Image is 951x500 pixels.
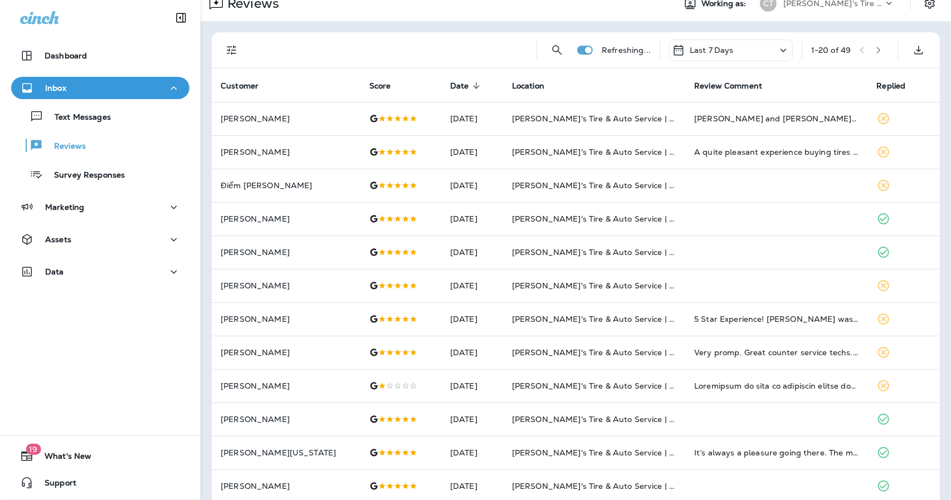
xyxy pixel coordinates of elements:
[45,267,64,276] p: Data
[221,482,352,491] p: [PERSON_NAME]
[221,214,352,223] p: [PERSON_NAME]
[694,347,859,358] div: Very promp. Great counter service techs. Gave me a time and did great to keep me posted on status...
[441,236,503,269] td: [DATE]
[512,114,825,124] span: [PERSON_NAME]'s Tire & Auto Service | [GEOGRAPHIC_DATA][PERSON_NAME]
[11,163,189,186] button: Survey Responses
[221,315,352,323] p: [PERSON_NAME]
[221,248,352,257] p: [PERSON_NAME]
[11,196,189,218] button: Marketing
[43,141,86,152] p: Reviews
[512,281,756,291] span: [PERSON_NAME]'s Tire & Auto Service | [GEOGRAPHIC_DATA]
[441,169,503,202] td: [DATE]
[512,214,690,224] span: [PERSON_NAME]'s Tire & Auto Service | Verot
[512,81,544,91] span: Location
[369,81,391,91] span: Score
[512,180,690,190] span: [PERSON_NAME]'s Tire & Auto Service | Verot
[221,81,273,91] span: Customer
[441,135,503,169] td: [DATE]
[512,347,738,357] span: [PERSON_NAME]'s Tire & Auto Service | [PERSON_NAME]
[441,403,503,436] td: [DATE]
[694,313,859,325] div: 5 Star Experience! Heather was top notch, knowledgeable & friendly! I even got a ride back to my ...
[221,39,243,61] button: Filters
[450,81,469,91] span: Date
[45,235,71,244] p: Assets
[694,113,859,124] div: Ricky and Donnette are rockstars . I make long trips from north to visit family down in Raceland ...
[602,46,651,55] p: Refreshing...
[33,452,91,465] span: What's New
[441,269,503,302] td: [DATE]
[221,81,259,91] span: Customer
[512,448,690,458] span: [PERSON_NAME]'s Tire & Auto Service | Verot
[221,181,352,190] p: Điểm [PERSON_NAME]
[441,102,503,135] td: [DATE]
[512,81,559,91] span: Location
[11,472,189,494] button: Support
[221,148,352,156] p: [PERSON_NAME]
[11,228,189,251] button: Assets
[811,46,851,55] div: 1 - 20 of 49
[11,45,189,67] button: Dashboard
[11,445,189,467] button: 19What's New
[221,114,352,123] p: [PERSON_NAME]
[512,414,738,424] span: [PERSON_NAME]'s Tire & Auto Service | [PERSON_NAME]
[546,39,568,61] button: Search Reviews
[11,77,189,99] button: Inbox
[441,202,503,236] td: [DATE]
[512,147,718,157] span: [PERSON_NAME]'s Tire & Auto Service | Ambassador
[450,81,484,91] span: Date
[221,348,352,357] p: [PERSON_NAME]
[694,81,762,91] span: Review Comment
[512,314,756,324] span: [PERSON_NAME]'s Tire & Auto Service | [GEOGRAPHIC_DATA]
[45,203,84,212] p: Marketing
[441,302,503,336] td: [DATE]
[908,39,930,61] button: Export as CSV
[877,81,906,91] span: Replied
[512,247,714,257] span: [PERSON_NAME]’s Tire & Auto Service | Airline Hwy
[694,447,859,458] div: It’s always a pleasure going there. The manager has a welcome attitude, the environment, the work...
[11,134,189,157] button: Reviews
[877,81,920,91] span: Replied
[11,105,189,128] button: Text Messages
[694,81,777,91] span: Review Comment
[694,146,859,158] div: A quite pleasant experience buying tires here. Trevor helped me pick the right tires for my Tucso...
[43,112,111,123] p: Text Messages
[33,478,76,492] span: Support
[694,380,859,391] div: Apparently we have no competent wheels alignment technicians in Laplace, Not in Chabill's, not in...
[43,170,125,181] p: Survey Responses
[512,381,699,391] span: [PERSON_NAME]'s Tire & Auto Service | Laplace
[45,84,66,92] p: Inbox
[221,381,352,390] p: [PERSON_NAME]
[369,81,406,91] span: Score
[690,46,734,55] p: Last 7 Days
[165,7,197,29] button: Collapse Sidebar
[45,51,87,60] p: Dashboard
[221,448,352,457] p: [PERSON_NAME][US_STATE]
[512,481,756,491] span: [PERSON_NAME]'s Tire & Auto Service | [GEOGRAPHIC_DATA]
[441,336,503,369] td: [DATE]
[11,261,189,283] button: Data
[441,436,503,469] td: [DATE]
[26,444,41,455] span: 19
[221,415,352,424] p: [PERSON_NAME]
[221,281,352,290] p: [PERSON_NAME]
[441,369,503,403] td: [DATE]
